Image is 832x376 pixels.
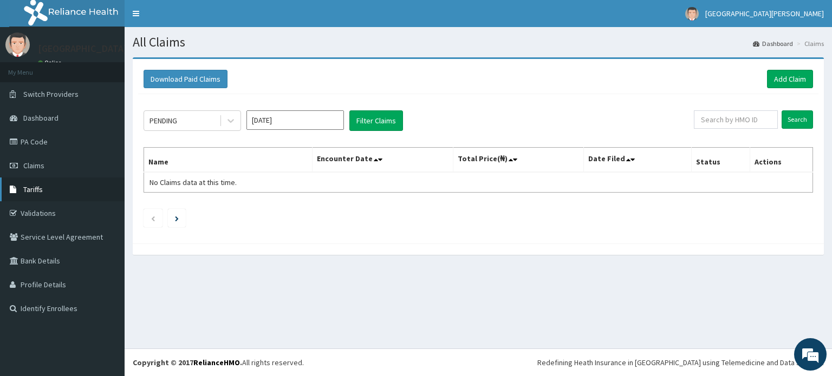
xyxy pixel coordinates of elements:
span: No Claims data at this time. [149,177,237,187]
span: [GEOGRAPHIC_DATA][PERSON_NAME] [705,9,824,18]
div: PENDING [149,115,177,126]
th: Total Price(₦) [453,148,584,173]
a: Previous page [151,213,155,223]
span: Claims [23,161,44,170]
button: Filter Claims [349,110,403,131]
a: Add Claim [767,70,813,88]
p: [GEOGRAPHIC_DATA][PERSON_NAME] [38,44,198,54]
div: Redefining Heath Insurance in [GEOGRAPHIC_DATA] using Telemedicine and Data Science! [537,357,824,368]
img: User Image [5,32,30,57]
li: Claims [794,39,824,48]
input: Search by HMO ID [694,110,778,129]
th: Date Filed [584,148,692,173]
th: Actions [750,148,812,173]
span: Dashboard [23,113,58,123]
img: User Image [685,7,699,21]
h1: All Claims [133,35,824,49]
a: Next page [175,213,179,223]
footer: All rights reserved. [125,348,832,376]
a: RelianceHMO [193,358,240,367]
th: Encounter Date [313,148,453,173]
th: Status [692,148,750,173]
button: Download Paid Claims [144,70,227,88]
a: Online [38,59,64,67]
span: Switch Providers [23,89,79,99]
a: Dashboard [753,39,793,48]
input: Select Month and Year [246,110,344,130]
span: Tariffs [23,184,43,194]
strong: Copyright © 2017 . [133,358,242,367]
th: Name [144,148,313,173]
input: Search [782,110,813,129]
